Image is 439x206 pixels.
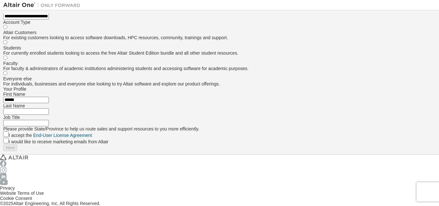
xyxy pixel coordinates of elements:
div: Your Profile [3,86,436,92]
div: Everyone else [3,76,436,81]
div: For individuals, businesses and everyone else looking to try Altair software and explore our prod... [3,81,436,86]
a: End-User License Agreement [33,133,92,138]
div: Read and acccept EULA to continue [3,144,436,151]
div: For existing customers looking to access software downloads, HPC resources, community, trainings ... [3,35,436,40]
div: For faculty & administrators of academic institutions administering students and accessing softwa... [3,66,436,71]
div: Faculty [3,61,436,66]
div: Students [3,45,436,50]
label: Job Title [3,115,20,120]
div: For currently enrolled students looking to access the free Altair Student Edition bundle and all ... [3,50,436,56]
label: I would like to receive marketing emails from Altair [9,139,108,144]
div: Account Type [3,20,436,25]
button: Next [3,144,17,151]
div: Please provide State/Province to help us route sales and support resources to you more efficiently. [3,126,436,131]
label: Last Name [3,103,25,108]
img: Altair One [3,2,84,8]
label: First Name [3,92,25,97]
div: Altair Customers [3,30,436,35]
label: I accept the [9,133,92,138]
